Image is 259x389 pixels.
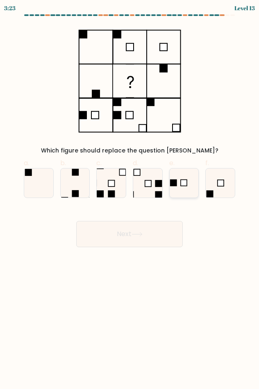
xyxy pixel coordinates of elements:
div: 3:23 [4,4,16,12]
span: c. [96,158,102,168]
span: b. [60,158,66,168]
span: d. [133,158,138,168]
span: f. [205,158,209,168]
span: e. [169,158,175,168]
button: Next [76,221,183,247]
div: Level 13 [234,4,255,12]
span: a. [24,158,29,168]
div: Which figure should replace the question [PERSON_NAME]? [22,146,237,155]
